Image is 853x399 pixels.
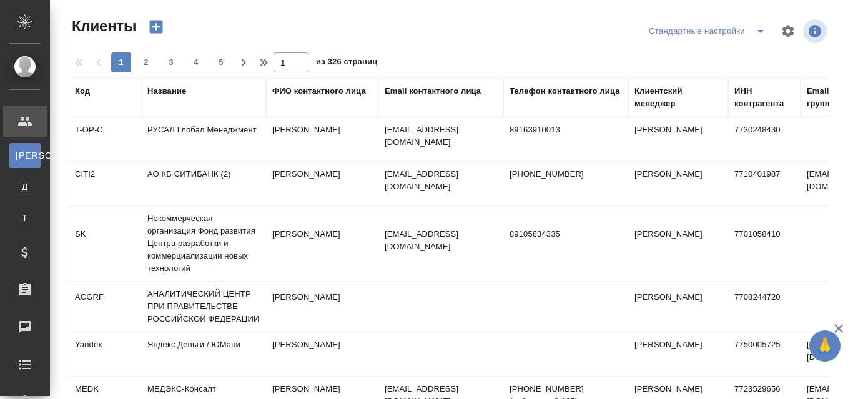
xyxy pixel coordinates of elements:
div: Код [75,85,90,97]
td: [PERSON_NAME] [266,117,378,161]
p: [EMAIL_ADDRESS][DOMAIN_NAME] [385,168,497,193]
td: [PERSON_NAME] [266,162,378,205]
span: Клиенты [69,16,136,36]
td: [PERSON_NAME] [266,332,378,376]
td: Яндекс Деньги / ЮМани [141,332,266,376]
td: Yandex [69,332,141,376]
td: 7708244720 [728,285,801,328]
td: [PERSON_NAME] [628,332,728,376]
p: [EMAIL_ADDRESS][DOMAIN_NAME] [385,228,497,253]
span: 🙏 [814,333,836,359]
td: 7710401987 [728,162,801,205]
td: [PERSON_NAME] [628,117,728,161]
button: 4 [186,52,206,72]
div: Название [147,85,186,97]
td: АНАЛИТИЧЕСКИЙ ЦЕНТР ПРИ ПРАВИТЕЛЬСТВЕ РОССИЙСКОЙ ФЕДЕРАЦИИ [141,282,266,332]
td: РУСАЛ Глобал Менеджмент [141,117,266,161]
button: Создать [141,16,171,37]
button: 5 [211,52,231,72]
a: [PERSON_NAME] [9,143,41,168]
span: 4 [186,56,206,69]
td: [PERSON_NAME] [628,162,728,205]
td: Некоммерческая организация Фонд развития Центра разработки и коммерциализации новых технологий [141,206,266,281]
span: [PERSON_NAME] [16,149,34,162]
div: split button [646,21,773,41]
td: [PERSON_NAME] [266,222,378,265]
div: Email контактного лица [385,85,481,97]
p: [EMAIL_ADDRESS][DOMAIN_NAME] [385,124,497,149]
span: 5 [211,56,231,69]
div: ФИО контактного лица [272,85,366,97]
td: [PERSON_NAME] [266,285,378,328]
span: 2 [136,56,156,69]
td: T-OP-C [69,117,141,161]
a: Д [9,174,41,199]
td: SK [69,222,141,265]
p: 89163910013 [510,124,622,136]
td: [PERSON_NAME] [628,222,728,265]
td: АО КБ СИТИБАНК (2) [141,162,266,205]
td: ACGRF [69,285,141,328]
span: из 326 страниц [316,54,377,72]
button: 🙏 [809,330,841,362]
span: Т [16,212,34,224]
div: Телефон контактного лица [510,85,620,97]
button: 3 [161,52,181,72]
td: 7750005725 [728,332,801,376]
span: Посмотреть информацию [803,19,829,43]
button: 2 [136,52,156,72]
a: Т [9,205,41,230]
span: Настроить таблицу [773,16,803,46]
div: Клиентский менеджер [634,85,722,110]
span: 3 [161,56,181,69]
div: ИНН контрагента [734,85,794,110]
td: 7701058410 [728,222,801,265]
td: [PERSON_NAME] [628,285,728,328]
td: 7730248430 [728,117,801,161]
td: CITI2 [69,162,141,205]
p: [PHONE_NUMBER] [510,168,622,180]
span: Д [16,180,34,193]
p: 89105834335 [510,228,622,240]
